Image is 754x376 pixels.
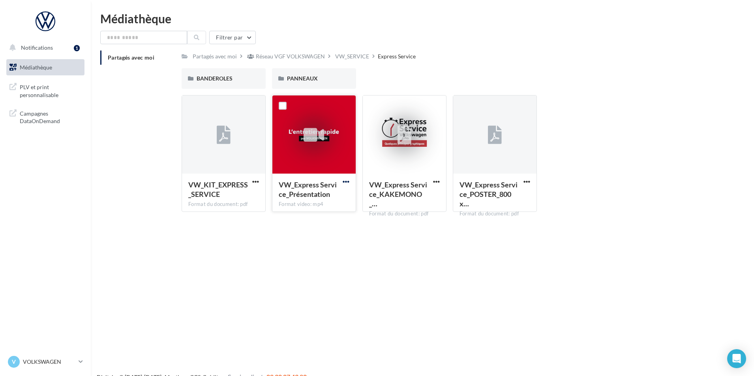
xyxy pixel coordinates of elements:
div: Partagés avec moi [193,52,237,60]
div: Format du document: pdf [369,210,440,217]
span: Campagnes DataOnDemand [20,108,81,125]
div: 1 [74,45,80,51]
span: VW_Express Service_Présentation [279,180,337,198]
span: Partagés avec moi [108,54,154,61]
span: V [12,358,16,366]
div: Open Intercom Messenger [727,349,746,368]
span: PLV et print personnalisable [20,82,81,99]
div: Format du document: pdf [460,210,530,217]
div: Réseau VGF VOLKSWAGEN [256,52,325,60]
div: VW_SERVICE [335,52,369,60]
a: Campagnes DataOnDemand [5,105,86,128]
button: Filtrer par [209,31,256,44]
a: V VOLKSWAGEN [6,354,84,369]
a: Médiathèque [5,59,86,76]
span: VW_KIT_EXPRESS_SERVICE [188,180,248,198]
span: Notifications [21,44,53,51]
div: Express Service [378,52,416,60]
span: VW_Express Service_KAKEMONO_850x2000_25PC_E1_HD [369,180,427,208]
p: VOLKSWAGEN [23,358,75,366]
a: PLV et print personnalisable [5,79,86,102]
div: Format du document: pdf [188,201,259,208]
div: Médiathèque [100,13,745,24]
span: PANNEAUX [287,75,318,82]
span: VW_Express Service_POSTER_800x1200_HD [460,180,518,208]
div: Format video: mp4 [279,201,349,208]
button: Notifications 1 [5,39,83,56]
span: Médiathèque [20,64,52,71]
span: BANDEROLES [197,75,233,82]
